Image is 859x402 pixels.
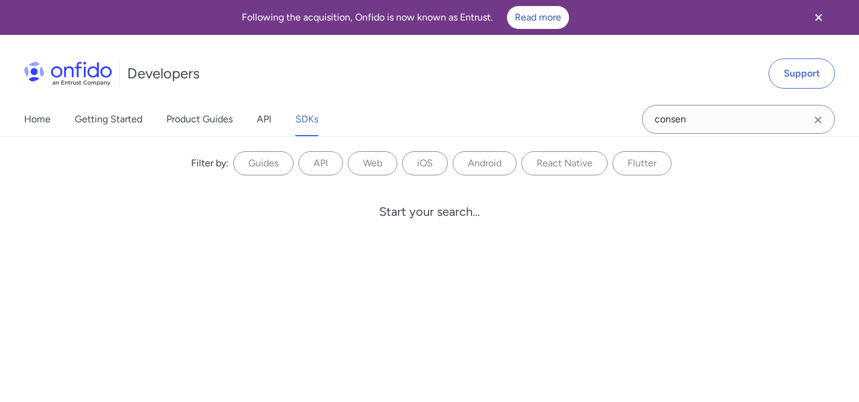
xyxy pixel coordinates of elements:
label: API [298,151,343,175]
a: API [257,102,271,136]
label: Web [348,151,397,175]
button: Close banner [796,2,841,33]
svg: Clear search field button [811,113,825,127]
div: Following the acquisition, Onfido is now known as Entrust. [14,6,796,29]
a: Home [24,102,51,136]
a: Product Guides [166,102,233,136]
a: Getting Started [75,102,142,136]
input: Onfido search input field [642,105,835,134]
label: React Native [521,151,608,175]
label: Android [453,151,517,175]
a: SDKs [295,102,318,136]
div: Start your search... [379,204,480,219]
a: Read more [507,6,569,29]
a: Support [769,58,835,89]
h1: Developers [127,64,200,83]
div: Filter by: [191,156,228,171]
label: iOS [402,151,448,175]
label: Guides [233,151,294,175]
img: Onfido Logo [24,61,112,86]
label: Flutter [612,151,672,175]
svg: Close banner [811,10,826,25]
